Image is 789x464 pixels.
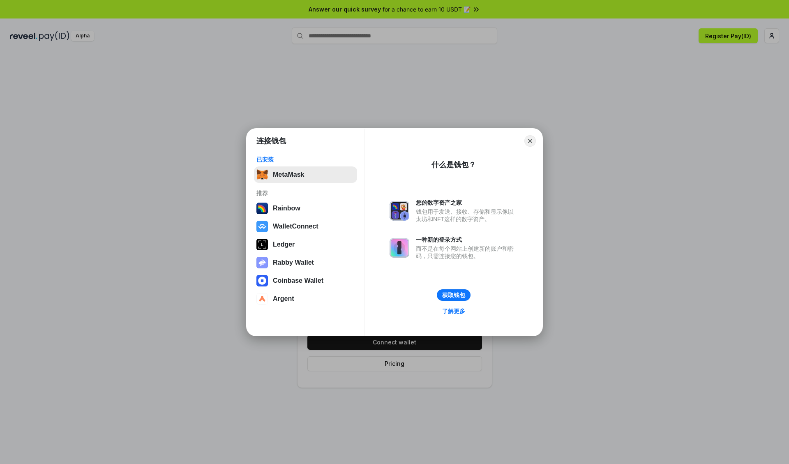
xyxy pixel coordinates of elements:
[256,136,286,146] h1: 连接钱包
[256,293,268,305] img: svg+xml,%3Csvg%20width%3D%2228%22%20height%3D%2228%22%20viewBox%3D%220%200%2028%2028%22%20fill%3D...
[256,221,268,232] img: svg+xml,%3Csvg%20width%3D%2228%22%20height%3D%2228%22%20viewBox%3D%220%200%2028%2028%22%20fill%3D...
[256,189,355,197] div: 推荐
[390,238,409,258] img: svg+xml,%3Csvg%20xmlns%3D%22http%3A%2F%2Fwww.w3.org%2F2000%2Fsvg%22%20fill%3D%22none%22%20viewBox...
[416,236,518,243] div: 一种新的登录方式
[273,277,323,284] div: Coinbase Wallet
[254,254,357,271] button: Rabby Wallet
[390,201,409,221] img: svg+xml,%3Csvg%20xmlns%3D%22http%3A%2F%2Fwww.w3.org%2F2000%2Fsvg%22%20fill%3D%22none%22%20viewBox...
[256,239,268,250] img: svg+xml,%3Csvg%20xmlns%3D%22http%3A%2F%2Fwww.w3.org%2F2000%2Fsvg%22%20width%3D%2228%22%20height%3...
[273,241,295,248] div: Ledger
[437,306,470,316] a: 了解更多
[273,259,314,266] div: Rabby Wallet
[256,203,268,214] img: svg+xml,%3Csvg%20width%3D%22120%22%20height%3D%22120%22%20viewBox%3D%220%200%20120%20120%22%20fil...
[273,295,294,302] div: Argent
[254,272,357,289] button: Coinbase Wallet
[442,307,465,315] div: 了解更多
[254,200,357,217] button: Rainbow
[524,135,536,147] button: Close
[254,166,357,183] button: MetaMask
[273,223,318,230] div: WalletConnect
[273,171,304,178] div: MetaMask
[416,199,518,206] div: 您的数字资产之家
[256,156,355,163] div: 已安装
[273,205,300,212] div: Rainbow
[254,291,357,307] button: Argent
[431,160,476,170] div: 什么是钱包？
[256,169,268,180] img: svg+xml,%3Csvg%20fill%3D%22none%22%20height%3D%2233%22%20viewBox%3D%220%200%2035%2033%22%20width%...
[256,257,268,268] img: svg+xml,%3Csvg%20xmlns%3D%22http%3A%2F%2Fwww.w3.org%2F2000%2Fsvg%22%20fill%3D%22none%22%20viewBox...
[254,236,357,253] button: Ledger
[437,289,471,301] button: 获取钱包
[416,245,518,260] div: 而不是在每个网站上创建新的账户和密码，只需连接您的钱包。
[442,291,465,299] div: 获取钱包
[254,218,357,235] button: WalletConnect
[256,275,268,286] img: svg+xml,%3Csvg%20width%3D%2228%22%20height%3D%2228%22%20viewBox%3D%220%200%2028%2028%22%20fill%3D...
[416,208,518,223] div: 钱包用于发送、接收、存储和显示像以太坊和NFT这样的数字资产。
